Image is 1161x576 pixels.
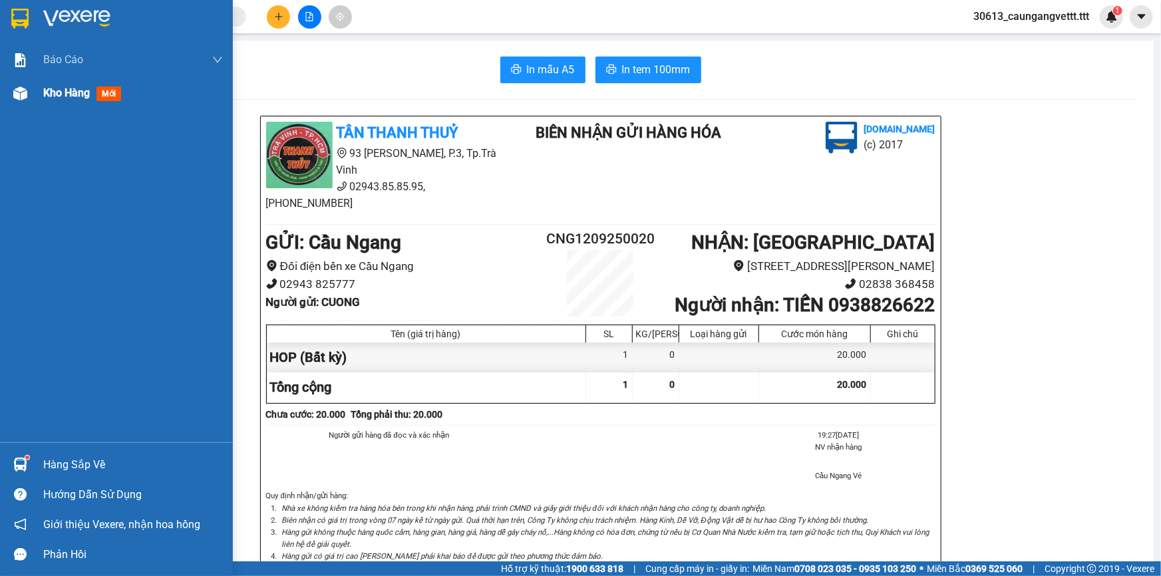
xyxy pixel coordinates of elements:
li: [STREET_ADDRESS][PERSON_NAME] [656,257,935,275]
b: NHẬN : [GEOGRAPHIC_DATA] [691,231,935,253]
span: CC : [84,87,103,101]
span: | [1033,561,1035,576]
li: Cầu Ngang Vé [743,470,935,482]
div: Hướng dẫn sử dụng [43,485,223,505]
span: question-circle [14,488,27,501]
span: | [633,561,635,576]
sup: 1 [1113,6,1122,15]
button: plus [267,5,290,29]
b: Tổng phải thu: 20.000 [351,409,443,420]
div: 1 [586,343,633,372]
span: Báo cáo [43,51,83,68]
img: logo.jpg [266,122,333,188]
span: copyright [1087,564,1096,573]
i: Biên nhận có giá trị trong vòng 07 ngày kể từ ngày gửi. Quá thời hạn trên, Công Ty không chịu trá... [282,515,869,525]
li: NV nhận hàng [743,441,935,453]
img: warehouse-icon [13,86,27,100]
div: HOP (Bất kỳ) [267,343,586,372]
button: aim [329,5,352,29]
b: [DOMAIN_NAME] [864,124,935,134]
li: 02943.85.85.95, [PHONE_NUMBER] [266,178,514,212]
i: Hàng gửi có giá trị cao [PERSON_NAME] phải khai báo để được gửi theo phương thức đảm bảo. [282,551,603,561]
b: TÂN THANH THUỶ [337,124,458,141]
b: GỬI : Cầu Ngang [266,231,402,253]
span: Miền Bắc [927,561,1023,576]
span: Tổng cộng [270,379,332,395]
span: 1 [1115,6,1120,15]
span: file-add [305,12,314,21]
span: caret-down [1136,11,1148,23]
div: SL [589,329,629,339]
b: BIÊN NHẬN GỬI HÀNG HÓA [536,124,721,141]
b: Người gửi : CUONG [266,295,361,309]
span: Miền Nam [752,561,916,576]
span: Kho hàng [43,86,90,99]
button: file-add [298,5,321,29]
strong: 0708 023 035 - 0935 103 250 [794,563,916,574]
img: solution-icon [13,53,27,67]
li: 02943 825777 [266,275,545,293]
span: phone [337,181,347,192]
div: Cước món hàng [762,329,867,339]
sup: 1 [25,456,29,460]
div: 20.000 [759,343,871,372]
span: down [212,55,223,65]
i: Nhà xe không kiểm tra hàng hóa bên trong khi nhận hàng, phải trình CMND và giấy giới thiệu đối vớ... [282,504,766,513]
div: Ghi chú [874,329,931,339]
div: 20.000 [84,84,223,102]
span: ⚪️ [919,566,923,571]
span: mới [96,86,121,101]
span: In tem 100mm [622,61,691,78]
span: printer [511,64,522,76]
li: Người gửi hàng đã đọc và xác nhận [293,429,486,441]
span: phone [266,278,277,289]
span: In mẫu A5 [527,61,575,78]
div: 0938826622 [86,57,222,76]
span: Hỗ trợ kỹ thuật: [501,561,623,576]
span: printer [606,64,617,76]
b: Người nhận : TIẾN 0938826622 [675,294,935,316]
img: warehouse-icon [13,458,27,472]
span: Giới thiệu Vexere, nhận hoa hồng [43,516,200,533]
span: phone [845,278,856,289]
span: 20.000 [838,379,867,390]
span: 30613_caungangvettt.ttt [963,8,1100,25]
li: 02838 368458 [656,275,935,293]
span: Gửi: [11,13,32,27]
div: Cầu Ngang [11,11,77,43]
h2: CNG1209250020 [545,228,657,250]
i: Hàng gửi không thuộc hàng quốc cấm, hàng gian, hàng giả, hàng dễ gây cháy nổ,...Hàng không có hóa... [282,527,929,549]
span: message [14,548,27,561]
div: Loại hàng gửi [683,329,755,339]
li: Đối điện bến xe Cầu Ngang [266,257,545,275]
span: environment [337,148,347,158]
div: KG/[PERSON_NAME] [636,329,675,339]
div: Hàng sắp về [43,455,223,475]
li: 19:27[DATE] [743,429,935,441]
div: 0 [633,343,679,372]
strong: 1900 633 818 [566,563,623,574]
span: aim [335,12,345,21]
div: TIẾN [86,41,222,57]
span: 1 [623,379,629,390]
div: Phản hồi [43,545,223,565]
div: CUONG [11,43,77,59]
li: (c) 2017 [864,136,935,153]
li: 93 [PERSON_NAME], P.3, Tp.Trà Vinh [266,145,514,178]
span: plus [274,12,283,21]
button: printerIn tem 100mm [595,57,701,83]
span: Cung cấp máy in - giấy in: [645,561,749,576]
span: notification [14,518,27,531]
img: logo.jpg [826,122,858,154]
button: printerIn mẫu A5 [500,57,585,83]
span: Nhận: [86,11,118,25]
button: caret-down [1130,5,1153,29]
b: Chưa cước : 20.000 [266,409,346,420]
span: environment [266,260,277,271]
div: [GEOGRAPHIC_DATA] [86,11,222,41]
strong: 0369 525 060 [965,563,1023,574]
img: logo-vxr [11,9,29,29]
img: icon-new-feature [1106,11,1118,23]
span: environment [733,260,745,271]
div: Tên (giá trị hàng) [270,329,582,339]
